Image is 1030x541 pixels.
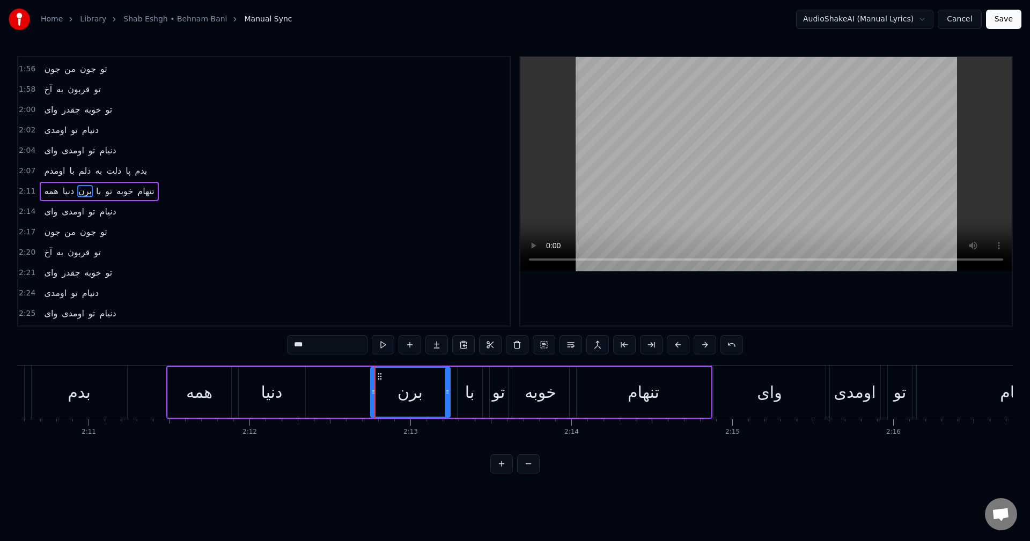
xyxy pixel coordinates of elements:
[19,105,35,115] span: 2:00
[61,144,85,157] span: اومدی
[43,287,68,299] span: اومدی
[43,205,58,218] span: وای
[81,124,100,136] span: دنیام
[79,63,97,75] span: جون
[9,9,30,30] img: youka
[99,63,108,75] span: تو
[93,246,102,258] span: تو
[19,268,35,278] span: 2:21
[19,288,35,299] span: 2:24
[61,307,85,320] span: اومدی
[43,124,68,136] span: اومدی
[67,83,91,95] span: قربون
[82,428,96,436] div: 2:11
[834,380,876,404] div: اومدی
[104,103,113,116] span: تو
[68,380,91,404] div: بدم
[19,186,35,197] span: 2:11
[564,428,579,436] div: 2:14
[104,185,113,197] span: تو
[106,165,123,177] span: دلت
[492,380,505,404] div: تو
[61,103,81,116] span: چقدر
[244,14,292,25] span: Manual Sync
[87,144,97,157] span: تو
[70,124,79,136] span: تو
[465,380,475,404] div: با
[43,144,58,157] span: وای
[938,10,981,29] button: Cancel
[80,14,106,25] a: Library
[43,266,58,279] span: وای
[99,226,108,238] span: تو
[43,165,66,177] span: اومدم
[124,165,131,177] span: پا
[79,226,97,238] span: جون
[986,10,1021,29] button: Save
[61,266,81,279] span: چقدر
[242,428,257,436] div: 2:12
[99,307,117,320] span: دنیام
[87,307,97,320] span: تو
[61,205,85,218] span: اومدی
[19,84,35,95] span: 1:58
[41,14,292,25] nav: breadcrumb
[104,266,113,279] span: تو
[83,103,102,116] span: خوبه
[757,380,782,404] div: وای
[19,308,35,319] span: 2:25
[134,165,149,177] span: بدم
[43,103,58,116] span: وای
[43,226,61,238] span: جون
[55,246,64,258] span: به
[403,428,418,436] div: 2:13
[186,380,212,404] div: همه
[77,185,93,197] span: برن
[43,307,58,320] span: وای
[83,266,102,279] span: خوبه
[94,165,103,177] span: به
[525,380,556,404] div: خوبه
[43,83,53,95] span: آخ
[398,380,423,404] div: برن
[123,14,227,25] a: Shab Eshgh • Behnam Bani
[628,380,659,404] div: تنهام
[19,145,35,156] span: 2:04
[19,64,35,75] span: 1:56
[115,185,134,197] span: خوبه
[99,205,117,218] span: دنیام
[19,206,35,217] span: 2:14
[62,185,75,197] span: دنیا
[19,125,35,136] span: 2:02
[63,63,77,75] span: من
[136,185,155,197] span: تنهام
[894,380,907,404] div: تو
[19,227,35,238] span: 2:17
[63,226,77,238] span: من
[43,63,61,75] span: جون
[93,83,102,95] span: تو
[886,428,901,436] div: 2:16
[19,247,35,258] span: 2:20
[70,287,79,299] span: تو
[67,246,91,258] span: قربون
[78,165,92,177] span: دلم
[43,185,59,197] span: همه
[69,165,76,177] span: با
[19,166,35,176] span: 2:07
[725,428,740,436] div: 2:15
[43,246,53,258] span: آخ
[81,287,100,299] span: دنیام
[41,14,63,25] a: Home
[261,380,283,404] div: دنیا
[99,144,117,157] span: دنیام
[95,185,102,197] span: با
[55,83,64,95] span: به
[87,205,97,218] span: تو
[985,498,1017,530] div: Open chat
